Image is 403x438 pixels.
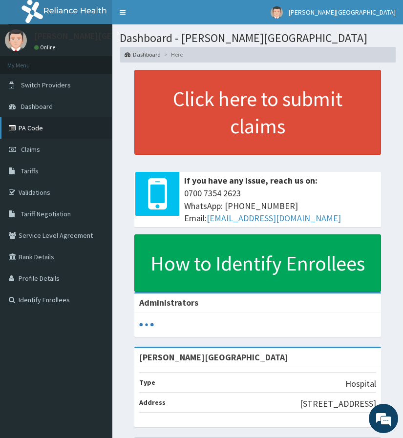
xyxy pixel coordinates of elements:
[289,8,396,17] span: [PERSON_NAME][GEOGRAPHIC_DATA]
[139,297,198,308] b: Administrators
[162,50,183,59] li: Here
[184,175,318,186] b: If you have any issue, reach us on:
[134,70,381,155] a: Click here to submit claims
[5,29,27,51] img: User Image
[125,50,161,59] a: Dashboard
[139,378,155,387] b: Type
[120,32,396,44] h1: Dashboard - [PERSON_NAME][GEOGRAPHIC_DATA]
[18,49,40,73] img: d_794563401_company_1708531726252_794563401
[139,398,166,407] b: Address
[21,102,53,111] span: Dashboard
[139,317,154,332] svg: audio-loading
[34,44,58,51] a: Online
[134,234,381,292] a: How to Identify Enrollees
[21,81,71,89] span: Switch Providers
[160,5,184,28] div: Minimize live chat window
[184,187,376,225] span: 0700 7354 2623 WhatsApp: [PHONE_NUMBER] Email:
[21,167,39,175] span: Tariffs
[139,352,288,363] strong: [PERSON_NAME][GEOGRAPHIC_DATA]
[300,397,376,410] p: [STREET_ADDRESS]
[5,267,186,301] textarea: Type your message and hit 'Enter'
[57,123,135,222] span: We're online!
[51,55,164,67] div: Chat with us now
[271,6,283,19] img: User Image
[345,377,376,390] p: Hospital
[34,32,179,41] p: [PERSON_NAME][GEOGRAPHIC_DATA]
[207,212,341,224] a: [EMAIL_ADDRESS][DOMAIN_NAME]
[21,209,71,218] span: Tariff Negotiation
[21,145,40,154] span: Claims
